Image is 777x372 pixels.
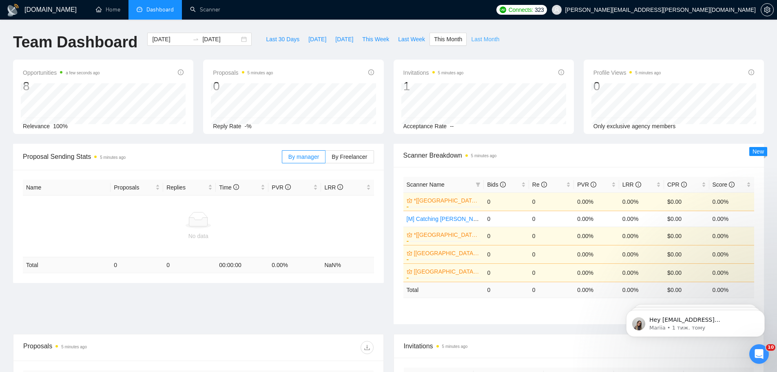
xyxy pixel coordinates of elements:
td: 0.00% [709,211,754,227]
button: Last Month [467,33,504,46]
time: 5 minutes ago [635,71,661,75]
td: 0.00% [709,227,754,245]
td: Total [23,257,111,273]
td: $0.00 [664,192,709,211]
div: 1 [403,78,464,94]
span: Re [532,181,547,188]
td: 0 [529,227,574,245]
span: New [753,148,764,155]
div: No data [26,232,371,241]
td: 0 [484,263,529,282]
button: Last 30 Days [261,33,304,46]
button: [DATE] [331,33,358,46]
input: End date [202,35,239,44]
button: This Week [358,33,394,46]
span: Only exclusive agency members [593,123,676,129]
span: info-circle [591,182,596,187]
span: Dashboard [146,6,174,13]
span: This Week [362,35,389,44]
a: homeHome [96,6,120,13]
td: 0.00 % [709,282,754,298]
td: 0.00% [574,263,619,282]
button: download [361,341,374,354]
span: -% [245,123,252,129]
td: 0 [529,192,574,211]
span: [DATE] [335,35,353,44]
span: info-circle [558,69,564,75]
span: dashboard [137,7,142,12]
span: By manager [288,154,319,160]
a: setting [761,7,774,13]
span: Proposals [213,68,273,78]
td: 0 [484,227,529,245]
span: info-circle [337,184,343,190]
a: searchScanner [190,6,220,13]
td: 0.00% [574,192,619,211]
span: Profile Views [593,68,661,78]
time: 5 minutes ago [438,71,464,75]
span: crown [407,232,412,238]
span: Invitations [403,68,464,78]
span: info-circle [681,182,687,187]
span: Acceptance Rate [403,123,447,129]
td: 0.00% [619,263,664,282]
a: *[[GEOGRAPHIC_DATA]] AI & Machine Learning Software [414,196,479,205]
time: a few seconds ago [66,71,100,75]
span: info-circle [178,69,184,75]
span: to [193,36,199,42]
td: 0.00% [574,245,619,263]
span: By Freelancer [332,154,367,160]
span: LRR [324,184,343,191]
span: info-circle [233,184,239,190]
button: This Month [429,33,467,46]
span: Time [219,184,239,191]
span: PVR [272,184,291,191]
td: 0 [529,263,574,282]
img: logo [7,4,20,17]
time: 5 minutes ago [61,345,87,349]
span: Reply Rate [213,123,241,129]
span: info-circle [541,182,547,187]
td: $0.00 [664,211,709,227]
span: [DATE] [308,35,326,44]
a: *[[GEOGRAPHIC_DATA]] AI & Machine Learning Software [414,230,479,239]
td: 0.00% [619,227,664,245]
td: 0.00% [574,227,619,245]
td: 0.00% [709,192,754,211]
span: Scanner Breakdown [403,150,755,160]
span: 100% [53,123,68,129]
span: filter [476,182,480,187]
span: Connects: [509,5,533,14]
span: Bids [487,181,505,188]
span: Invitations [404,341,754,351]
span: info-circle [729,182,735,187]
span: Relevance [23,123,50,129]
time: 5 minutes ago [100,155,126,160]
span: info-circle [285,184,291,190]
h1: Team Dashboard [13,33,137,52]
td: 0 [484,245,529,263]
span: info-circle [368,69,374,75]
td: Total [403,282,484,298]
td: 0 [111,257,163,273]
td: $0.00 [664,245,709,263]
span: swap-right [193,36,199,42]
a: [[GEOGRAPHIC_DATA]/[GEOGRAPHIC_DATA]] OpenAI | Generative AI Integration [414,249,479,258]
span: 323 [535,5,544,14]
span: This Month [434,35,462,44]
span: Opportunities [23,68,100,78]
span: info-circle [500,182,506,187]
iframe: Intercom live chat [749,344,769,364]
span: info-circle [635,182,641,187]
td: 0 [163,257,216,273]
div: 0 [593,78,661,94]
span: Last Month [471,35,499,44]
a: [[GEOGRAPHIC_DATA]/[GEOGRAPHIC_DATA]] SV/Web Development [414,267,479,276]
td: 0.00 % [268,257,321,273]
span: Score [713,181,735,188]
td: NaN % [321,257,374,273]
td: 0.00% [619,245,664,263]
